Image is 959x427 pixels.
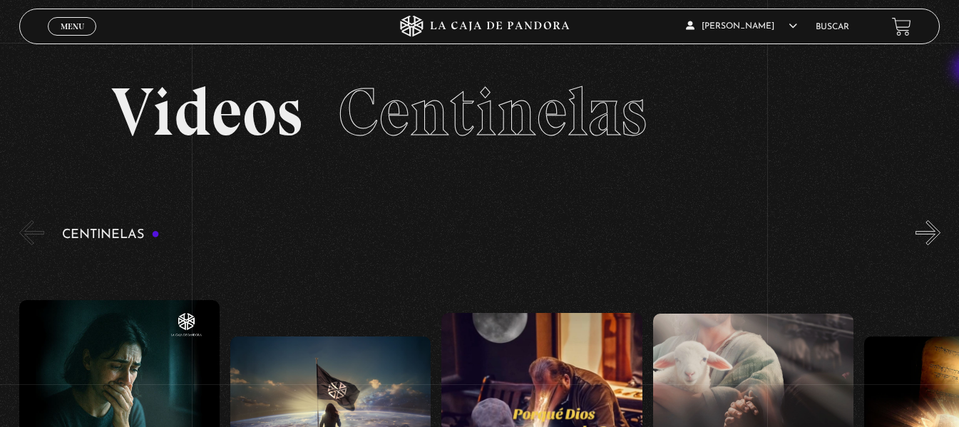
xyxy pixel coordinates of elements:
button: Previous [19,220,44,245]
h3: Centinelas [62,228,160,242]
a: View your shopping cart [892,16,911,36]
span: Menu [61,22,84,31]
a: Buscar [816,23,849,31]
span: [PERSON_NAME] [686,22,797,31]
span: Centinelas [338,71,647,153]
span: Cerrar [56,34,89,44]
h2: Videos [111,78,848,146]
button: Next [916,220,940,245]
